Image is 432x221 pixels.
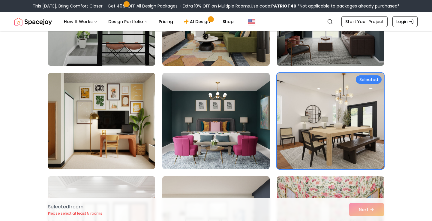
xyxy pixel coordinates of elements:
[271,3,296,9] b: PATRIOT40
[248,18,255,25] img: United States
[251,3,296,9] span: Use code:
[103,16,153,28] button: Design Portfolio
[14,16,52,28] img: Spacejoy Logo
[48,211,102,216] p: Please select at least 5 rooms
[179,16,217,28] a: AI Design
[48,203,102,210] p: Selected 1 room
[154,16,178,28] a: Pricing
[162,73,269,169] img: Room room-20
[277,73,384,169] img: Room room-21
[48,73,155,169] img: Room room-19
[392,16,418,27] a: Login
[14,16,52,28] a: Spacejoy
[33,3,400,9] div: This [DATE], Bring Comfort Closer – Get 40% OFF All Design Packages + Extra 10% OFF on Multiple R...
[59,16,238,28] nav: Main
[218,16,238,28] a: Shop
[296,3,400,9] span: *Not applicable to packages already purchased*
[59,16,102,28] button: How It Works
[341,16,388,27] a: Start Your Project
[14,12,418,31] nav: Global
[356,75,382,84] div: Selected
